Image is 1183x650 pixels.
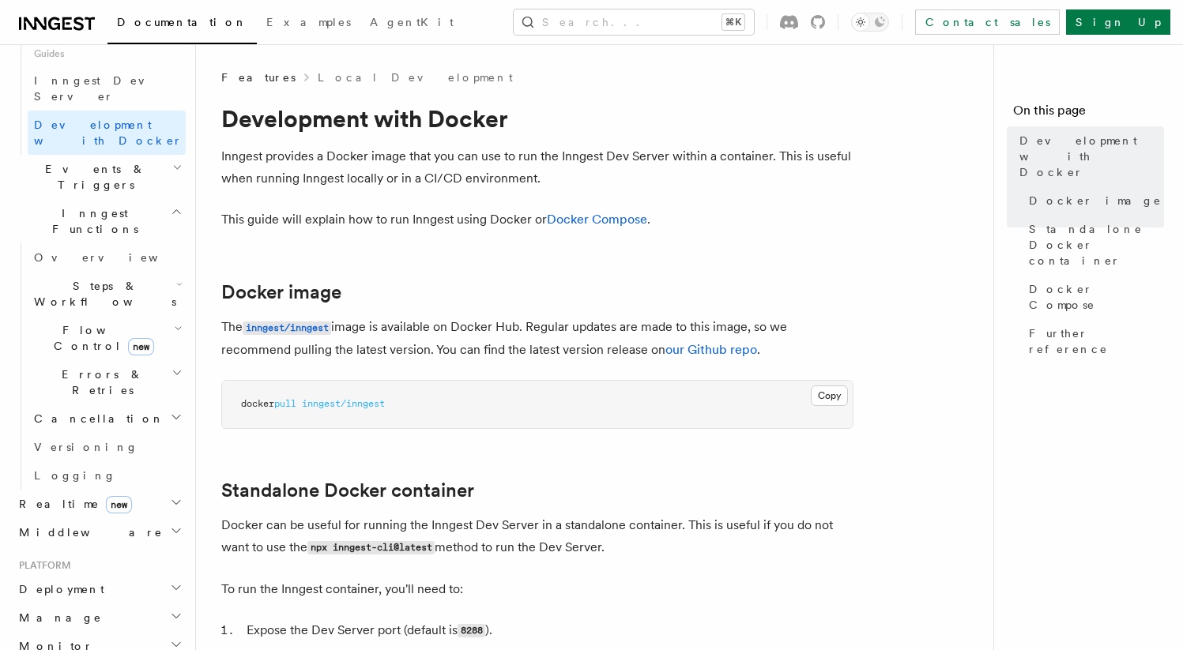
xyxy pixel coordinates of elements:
[1029,325,1164,357] span: Further reference
[28,272,186,316] button: Steps & Workflows
[241,398,274,409] span: docker
[243,319,331,334] a: inngest/inngest
[28,404,186,433] button: Cancellation
[221,70,296,85] span: Features
[274,398,296,409] span: pull
[13,610,102,626] span: Manage
[1023,215,1164,275] a: Standalone Docker container
[34,251,197,264] span: Overview
[1019,133,1164,180] span: Development with Docker
[13,575,186,603] button: Deployment
[221,316,853,361] p: The image is available on Docker Hub. Regular updates are made to this image, so we recommend pul...
[1023,275,1164,319] a: Docker Compose
[28,360,186,404] button: Errors & Retries
[1029,221,1164,269] span: Standalone Docker container
[28,411,164,426] span: Cancellation
[28,461,186,490] a: Logging
[1066,9,1170,35] a: Sign Up
[307,541,435,554] code: npx inngest-cli@latest
[107,5,257,44] a: Documentation
[851,13,889,32] button: Toggle dark mode
[665,342,757,357] a: our Github repo
[13,161,172,193] span: Events & Triggers
[13,559,71,572] span: Platform
[302,398,385,409] span: inngest/inngest
[13,603,186,632] button: Manage
[13,205,171,237] span: Inngest Functions
[1013,126,1164,186] a: Development with Docker
[34,74,169,103] span: Inngest Dev Server
[242,619,853,642] li: Expose the Dev Server port (default is ).
[13,13,186,155] div: Local Development
[243,321,331,335] code: inngest/inngest
[117,16,247,28] span: Documentation
[1023,186,1164,215] a: Docker image
[13,155,186,199] button: Events & Triggers
[458,624,485,637] code: 8288
[28,316,186,360] button: Flow Controlnew
[370,16,454,28] span: AgentKit
[221,514,853,559] p: Docker can be useful for running the Inngest Dev Server in a standalone container. This is useful...
[811,385,848,406] button: Copy
[13,243,186,490] div: Inngest Functions
[106,496,132,513] span: new
[13,490,186,518] button: Realtimenew
[221,578,853,600] p: To run the Inngest container, you'll need to:
[221,479,474,502] a: Standalone Docker container
[722,14,744,30] kbd: ⌘K
[13,524,163,540] span: Middleware
[28,278,176,310] span: Steps & Workflows
[318,70,513,85] a: Local Development
[34,118,183,147] span: Development with Docker
[28,243,186,272] a: Overview
[34,441,138,453] span: Versioning
[13,496,132,512] span: Realtime
[360,5,463,43] a: AgentKit
[28,111,186,155] a: Development with Docker
[221,209,853,231] p: This guide will explain how to run Inngest using Docker or .
[28,366,171,398] span: Errors & Retries
[915,9,1060,35] a: Contact sales
[13,518,186,547] button: Middleware
[547,212,647,227] a: Docker Compose
[28,66,186,111] a: Inngest Dev Server
[221,104,853,133] h1: Development with Docker
[34,469,116,482] span: Logging
[13,199,186,243] button: Inngest Functions
[221,281,341,303] a: Docker image
[28,433,186,461] a: Versioning
[266,16,351,28] span: Examples
[1023,319,1164,363] a: Further reference
[13,581,104,597] span: Deployment
[128,338,154,355] span: new
[1029,193,1162,209] span: Docker image
[28,41,186,66] span: Guides
[28,322,174,354] span: Flow Control
[1029,281,1164,313] span: Docker Compose
[257,5,360,43] a: Examples
[1013,101,1164,126] h4: On this page
[514,9,754,35] button: Search...⌘K
[221,145,853,190] p: Inngest provides a Docker image that you can use to run the Inngest Dev Server within a container...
